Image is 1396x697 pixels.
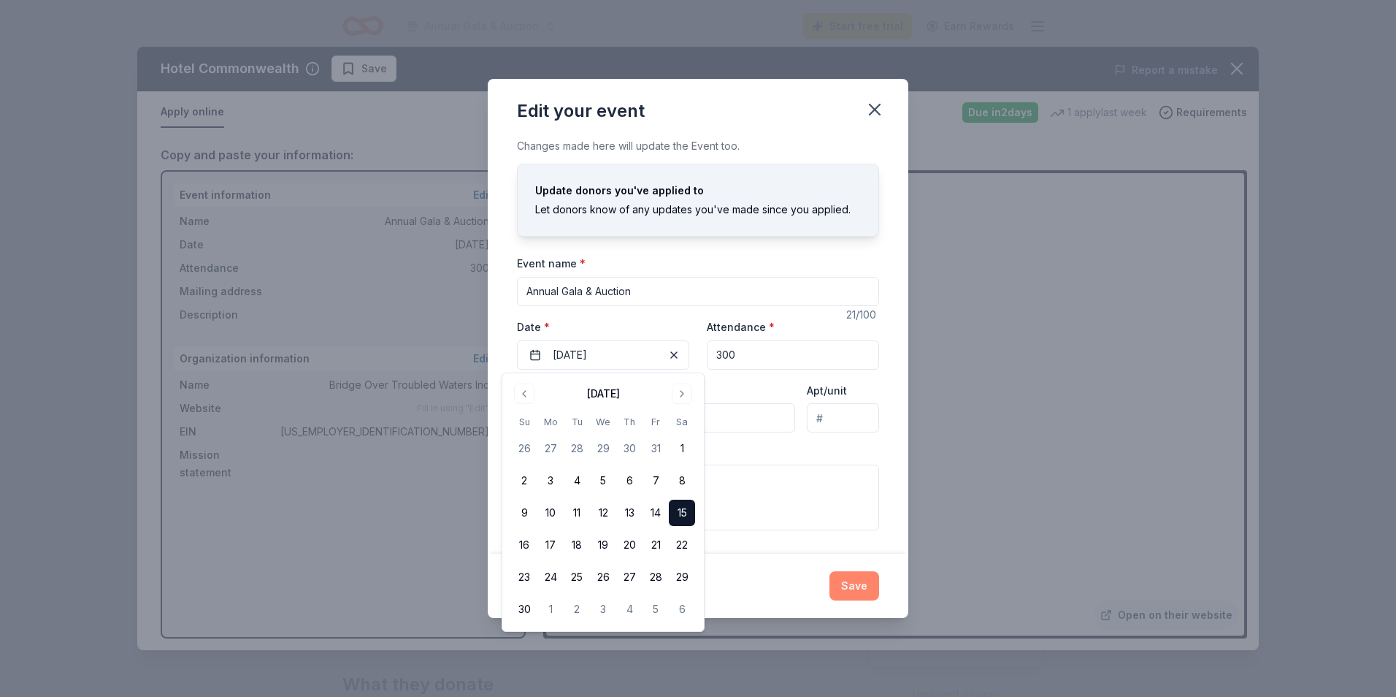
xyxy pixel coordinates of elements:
[535,182,861,199] div: Update donors you've applied to
[564,414,590,430] th: Tuesday
[807,403,879,433] input: #
[643,596,669,622] button: 5
[537,596,564,622] button: 1
[616,500,643,526] button: 13
[535,201,861,218] div: Let donors know of any updates you've made since you applied.
[511,435,537,462] button: 26
[517,320,689,335] label: Date
[707,340,879,370] input: 20
[707,320,775,335] label: Attendance
[564,435,590,462] button: 28
[829,571,879,601] button: Save
[669,414,695,430] th: Saturday
[564,532,590,558] button: 18
[669,532,695,558] button: 22
[564,564,590,590] button: 25
[590,596,616,622] button: 3
[537,435,564,462] button: 27
[511,564,537,590] button: 23
[511,596,537,622] button: 30
[669,468,695,494] button: 8
[643,414,669,430] th: Friday
[616,532,643,558] button: 20
[517,256,586,271] label: Event name
[587,385,620,403] div: [DATE]
[590,564,616,590] button: 26
[590,532,616,558] button: 19
[537,500,564,526] button: 10
[846,306,879,324] div: 21 /100
[590,500,616,526] button: 12
[517,99,645,123] div: Edit your event
[537,532,564,558] button: 17
[517,340,689,370] button: [DATE]
[590,435,616,462] button: 29
[669,500,695,526] button: 15
[537,468,564,494] button: 3
[669,596,695,622] button: 6
[643,468,669,494] button: 7
[514,384,534,404] button: Go to previous month
[564,468,590,494] button: 4
[616,596,643,622] button: 4
[643,532,669,558] button: 21
[669,564,695,590] button: 29
[590,468,616,494] button: 5
[537,564,564,590] button: 24
[672,384,692,404] button: Go to next month
[537,414,564,430] th: Monday
[616,468,643,494] button: 6
[564,596,590,622] button: 2
[616,414,643,430] th: Thursday
[643,500,669,526] button: 14
[517,277,879,306] input: Spring Fundraiser
[564,500,590,526] button: 11
[511,500,537,526] button: 9
[511,468,537,494] button: 2
[643,435,669,462] button: 31
[590,414,616,430] th: Wednesday
[511,414,537,430] th: Sunday
[517,137,879,155] div: Changes made here will update the Event too.
[669,435,695,462] button: 1
[616,435,643,462] button: 30
[616,564,643,590] button: 27
[643,564,669,590] button: 28
[511,532,537,558] button: 16
[807,384,847,398] label: Apt/unit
